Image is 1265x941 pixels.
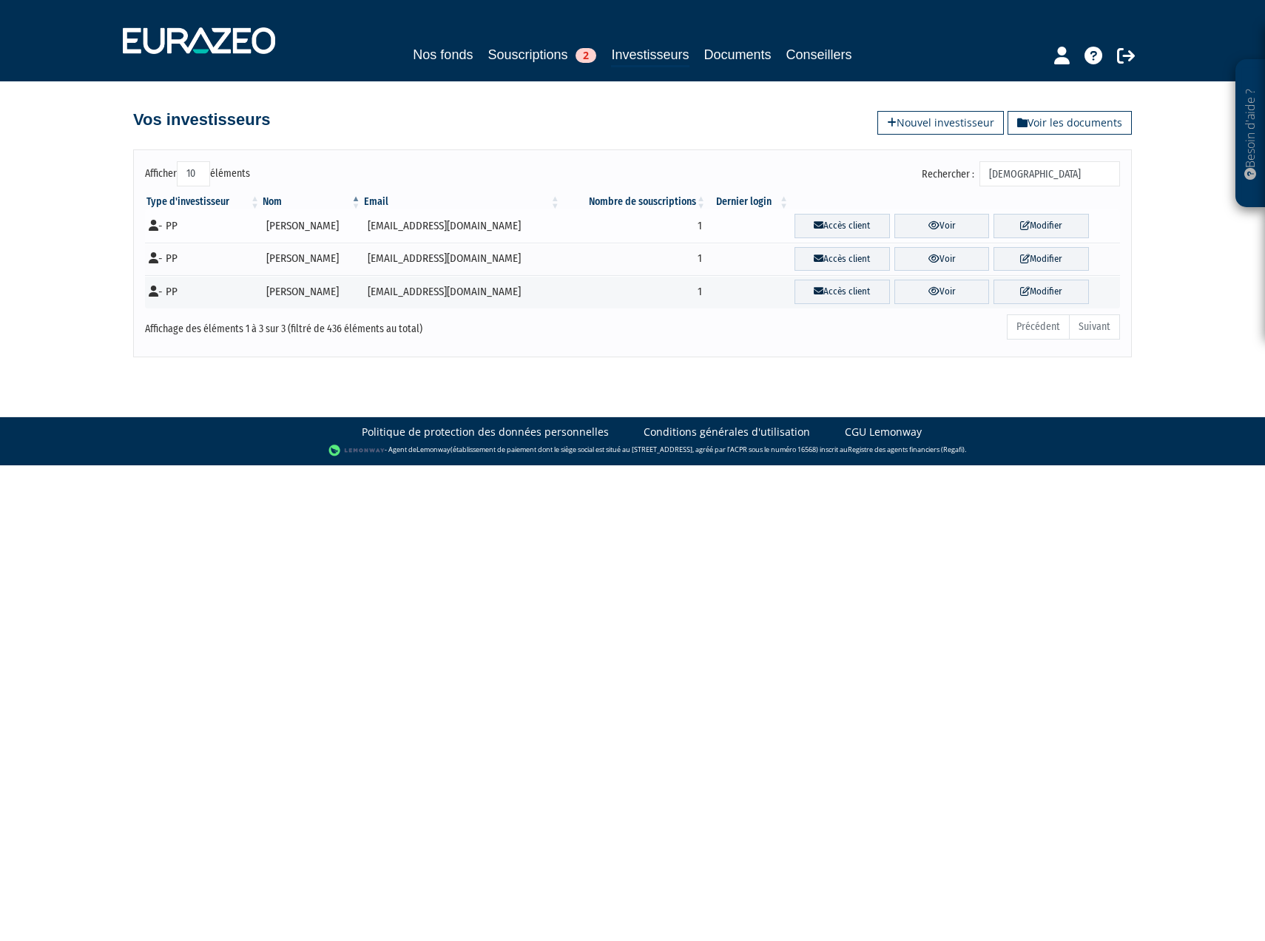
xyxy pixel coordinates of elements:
[261,209,362,243] td: [PERSON_NAME]
[362,209,561,243] td: [EMAIL_ADDRESS][DOMAIN_NAME]
[561,275,707,308] td: 1
[328,443,385,458] img: logo-lemonway.png
[576,48,596,63] span: 2
[177,161,210,186] select: Afficheréléments
[261,275,362,308] td: [PERSON_NAME]
[145,243,261,276] td: - PP
[611,44,689,67] a: Investisseurs
[795,280,890,304] a: Accès client
[894,214,990,238] a: Voir
[15,443,1250,458] div: - Agent de (établissement de paiement dont le siège social est situé au [STREET_ADDRESS], agréé p...
[413,44,473,65] a: Nos fonds
[561,209,707,243] td: 1
[416,445,451,454] a: Lemonway
[145,275,261,308] td: - PP
[845,425,922,439] a: CGU Lemonway
[894,280,990,304] a: Voir
[979,161,1120,186] input: Rechercher :
[145,161,250,186] label: Afficher éléments
[994,280,1089,304] a: Modifier
[488,44,596,65] a: Souscriptions2
[133,111,270,129] h4: Vos investisseurs
[894,247,990,271] a: Voir
[994,247,1089,271] a: Modifier
[561,195,707,209] th: Nombre de souscriptions : activer pour trier la colonne par ordre croissant
[1008,111,1132,135] a: Voir les documents
[362,425,609,439] a: Politique de protection des données personnelles
[786,44,852,65] a: Conseillers
[848,445,965,454] a: Registre des agents financiers (Regafi)
[261,195,362,209] th: Nom : activer pour trier la colonne par ordre d&eacute;croissant
[261,243,362,276] td: [PERSON_NAME]
[790,195,1120,209] th: &nbsp;
[362,243,561,276] td: [EMAIL_ADDRESS][DOMAIN_NAME]
[145,209,261,243] td: - PP
[704,44,772,65] a: Documents
[561,243,707,276] td: 1
[362,275,561,308] td: [EMAIL_ADDRESS][DOMAIN_NAME]
[123,27,275,54] img: 1732889491-logotype_eurazeo_blanc_rvb.png
[922,161,1120,186] label: Rechercher :
[877,111,1004,135] a: Nouvel investisseur
[362,195,561,209] th: Email : activer pour trier la colonne par ordre croissant
[795,247,890,271] a: Accès client
[795,214,890,238] a: Accès client
[707,195,790,209] th: Dernier login : activer pour trier la colonne par ordre croissant
[994,214,1089,238] a: Modifier
[644,425,810,439] a: Conditions générales d'utilisation
[145,195,261,209] th: Type d'investisseur : activer pour trier la colonne par ordre croissant
[1242,67,1259,200] p: Besoin d'aide ?
[145,313,539,337] div: Affichage des éléments 1 à 3 sur 3 (filtré de 436 éléments au total)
